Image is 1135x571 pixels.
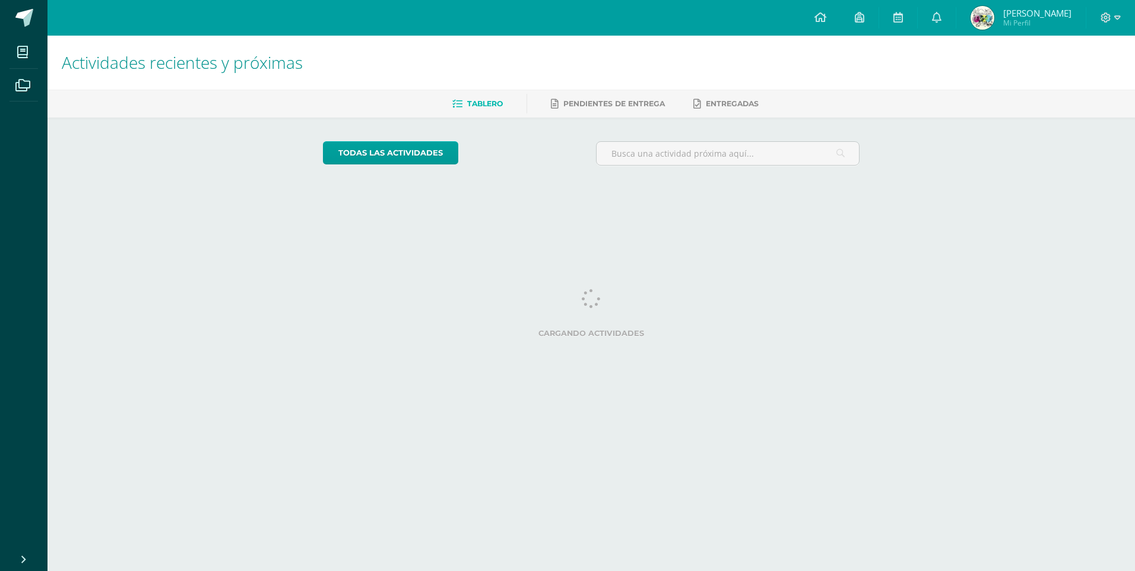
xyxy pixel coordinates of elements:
[551,94,665,113] a: Pendientes de entrega
[597,142,860,165] input: Busca una actividad próxima aquí...
[971,6,994,30] img: cedeb14b9879b62c512cb3af10e60089.png
[1003,7,1071,19] span: [PERSON_NAME]
[1003,18,1071,28] span: Mi Perfil
[563,99,665,108] span: Pendientes de entrega
[452,94,503,113] a: Tablero
[323,329,860,338] label: Cargando actividades
[467,99,503,108] span: Tablero
[706,99,759,108] span: Entregadas
[323,141,458,164] a: todas las Actividades
[693,94,759,113] a: Entregadas
[62,51,303,74] span: Actividades recientes y próximas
